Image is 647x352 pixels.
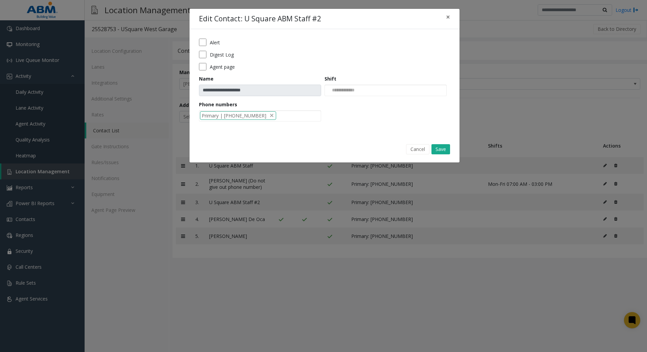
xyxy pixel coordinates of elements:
[325,75,336,82] label: Shift
[199,75,214,82] label: Name
[199,101,237,108] label: Phone numbers
[441,9,455,25] button: Close
[199,14,321,24] h4: Edit Contact: U Square ABM Staff #2
[210,51,234,58] label: Digest Log
[406,144,429,154] button: Cancel
[269,112,274,119] span: delete
[202,112,266,119] span: Primary | [PHONE_NUMBER]
[210,39,220,46] label: Alert
[325,85,359,96] input: NO DATA FOUND
[446,12,450,22] span: ×
[431,144,450,154] button: Save
[210,63,235,70] label: Agent page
